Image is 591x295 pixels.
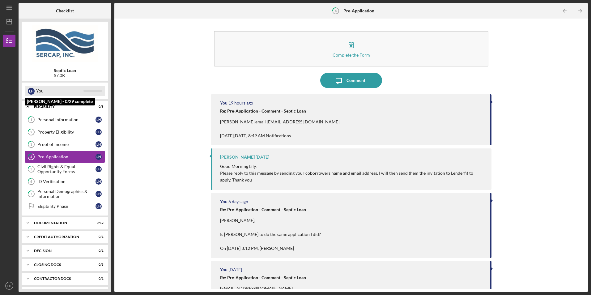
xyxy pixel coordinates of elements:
[37,130,96,135] div: Property Eligibility
[96,178,102,185] div: L H
[36,86,83,96] div: You
[220,108,306,113] strong: Re: Pre-Application - Comment - Septic Loan
[30,155,32,159] tspan: 4
[220,163,485,170] p: Good Morning Lily,
[96,129,102,135] div: L H
[320,73,382,88] button: Comment
[92,249,104,253] div: 0 / 1
[37,189,96,199] div: Personal Demographics & Information
[220,275,306,280] strong: Re: Pre-Application - Comment - Septic Loan
[220,267,227,272] div: You
[96,191,102,197] div: L H
[34,263,88,267] div: CLOSING DOCS
[37,164,96,174] div: Civil Rights & Equal Opportunity Forms
[256,155,269,160] time: 2025-08-12 12:49
[335,9,337,13] tspan: 4
[220,155,255,160] div: [PERSON_NAME]
[30,167,32,171] tspan: 5
[37,154,96,159] div: Pre-Application
[37,117,96,122] div: Personal Information
[92,235,104,239] div: 0 / 1
[92,221,104,225] div: 0 / 12
[228,267,242,272] time: 2025-08-07 19:12
[228,100,253,105] time: 2025-08-13 17:11
[34,277,88,280] div: Contractor Docs
[25,138,105,151] a: 3Proof of IncomeLH
[92,263,104,267] div: 0 / 3
[30,143,32,147] tspan: 3
[96,141,102,147] div: L H
[96,117,102,123] div: L H
[25,126,105,138] a: 2Property EligibilityLH
[228,199,248,204] time: 2025-08-08 17:27
[56,8,74,13] b: Checklist
[34,235,88,239] div: CREDIT AUTHORIZATION
[37,142,96,147] div: Proof of Income
[333,53,370,57] div: Complete the Form
[96,154,102,160] div: L H
[92,105,104,109] div: 0 / 8
[25,163,105,175] a: 5Civil Rights & Equal Opportunity FormsLH
[37,179,96,184] div: ID Verification
[220,100,227,105] div: You
[214,31,488,66] button: Complete the Form
[347,73,365,88] div: Comment
[25,200,105,212] a: Eligibility PhaseLH
[28,88,35,95] div: L H
[25,188,105,200] a: 7Personal Demographics & InformationLH
[34,221,88,225] div: Documentation
[34,249,88,253] div: Decision
[30,192,32,196] tspan: 7
[25,113,105,126] a: 1Personal InformationLH
[30,118,32,122] tspan: 1
[22,25,108,62] img: Product logo
[96,166,102,172] div: L H
[7,284,11,288] text: LH
[3,280,15,292] button: LH
[34,105,88,109] div: Eligibility
[220,170,485,184] p: Please reply to this message by sending your coborrowers name and email address. I will then send...
[92,277,104,280] div: 0 / 1
[25,151,105,163] a: 4Pre-ApplicationLH
[220,118,339,139] p: [PERSON_NAME] email [EMAIL_ADDRESS][DOMAIN_NAME] [DATE][DATE] 8:49 AM Notifications
[343,8,374,13] b: Pre-Application
[54,73,76,78] div: $7.0K
[37,204,96,209] div: Eligibility Phase
[54,68,76,73] b: Septic Loan
[96,203,102,209] div: L H
[220,199,227,204] div: You
[220,207,306,212] strong: Re: Pre-Application - Comment - Septic Loan
[220,217,321,252] p: [PERSON_NAME], Is [PERSON_NAME] to do the same application I did? On [DATE] 3:12 PM, [PERSON_NAME]
[30,130,32,134] tspan: 2
[25,175,105,188] a: 6ID VerificationLH
[30,180,32,184] tspan: 6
